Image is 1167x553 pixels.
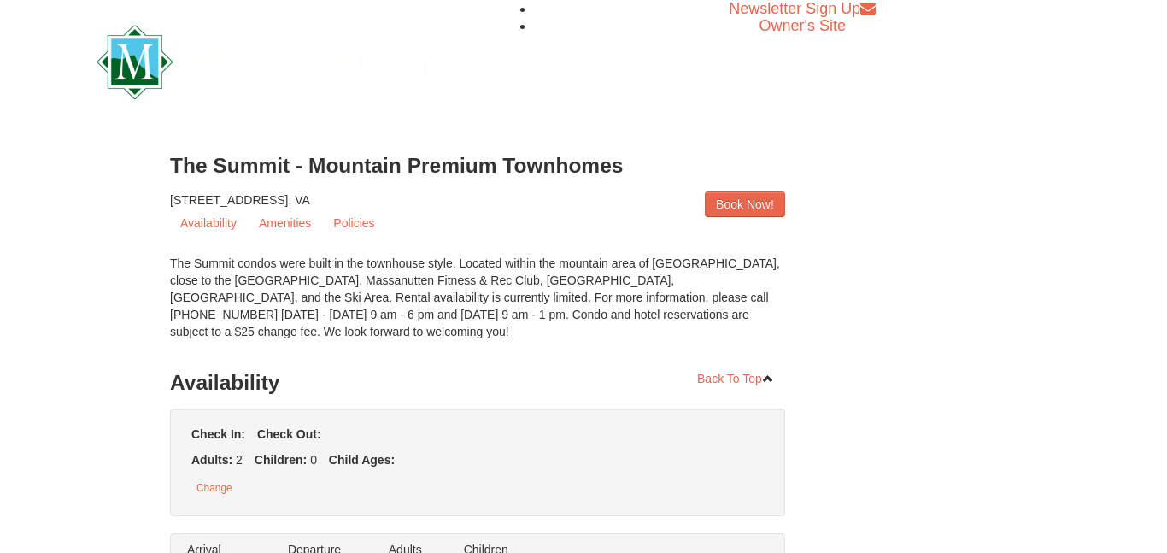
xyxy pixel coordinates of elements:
span: 2 [236,453,243,467]
a: Book Now! [705,191,785,217]
a: Massanutten Resort [97,39,488,79]
h3: The Summit - Mountain Premium Townhomes [170,149,997,183]
a: Amenities [249,210,321,236]
a: Availability [170,210,247,236]
button: Change [187,477,242,499]
strong: Adults: [191,453,232,467]
strong: Check In: [191,427,245,441]
img: Massanutten Resort Logo [97,25,488,99]
div: The Summit condos were built in the townhouse style. Located within the mountain area of [GEOGRAP... [170,255,785,357]
strong: Check Out: [257,427,321,441]
a: Back To Top [686,366,785,391]
h3: Availability [170,366,785,400]
span: 0 [310,453,317,467]
strong: Children: [255,453,307,467]
a: Owner's Site [759,17,846,34]
strong: Child Ages: [329,453,395,467]
a: Policies [323,210,384,236]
